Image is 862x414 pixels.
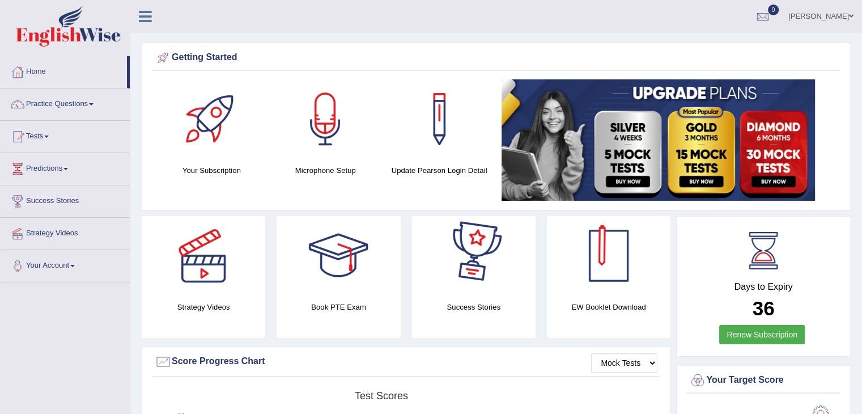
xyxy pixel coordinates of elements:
div: Getting Started [155,49,838,66]
h4: Update Pearson Login Detail [388,164,491,176]
a: Strategy Videos [1,218,130,246]
b: 36 [753,297,775,319]
tspan: Test scores [355,390,408,402]
a: Renew Subscription [719,325,805,344]
div: Score Progress Chart [155,353,657,370]
span: 0 [768,5,779,15]
a: Practice Questions [1,88,130,117]
a: Home [1,56,127,85]
a: Tests [1,121,130,149]
h4: Success Stories [412,301,536,313]
h4: Strategy Videos [142,301,265,313]
h4: EW Booklet Download [547,301,670,313]
h4: Microphone Setup [274,164,377,176]
a: Your Account [1,250,130,278]
img: small5.jpg [502,79,815,201]
div: Your Target Score [689,372,838,389]
a: Success Stories [1,185,130,214]
a: Predictions [1,153,130,181]
h4: Book PTE Exam [277,301,400,313]
h4: Your Subscription [160,164,263,176]
h4: Days to Expiry [689,282,838,292]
